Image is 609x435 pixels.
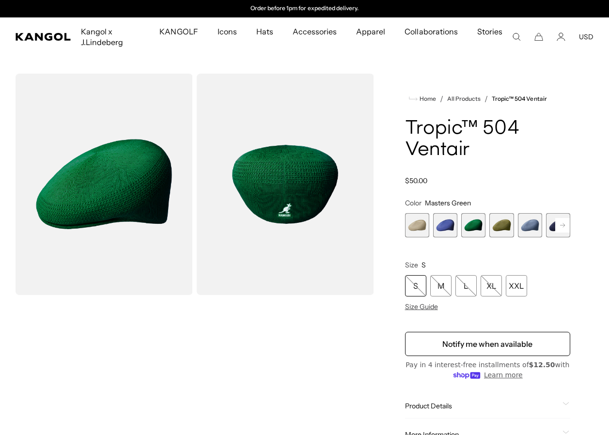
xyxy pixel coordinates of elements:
a: Home [409,94,436,103]
div: 2 of 2 [205,5,405,13]
a: Icons [208,17,247,46]
span: S [422,261,426,269]
span: Collaborations [405,17,457,46]
li: / [436,93,443,105]
div: 5 of 22 [518,213,542,237]
span: $50.00 [405,176,427,185]
div: 1 of 22 [405,213,429,237]
div: M [430,275,452,296]
img: color-masters-green [197,74,374,295]
button: Cart [534,32,543,41]
label: Navy [546,213,570,237]
label: Masters Green [461,213,485,237]
span: Home [418,95,436,102]
span: Color [405,199,422,207]
label: Starry Blue [433,213,457,237]
h1: Tropic™ 504 Ventair [405,118,570,161]
summary: Search here [512,32,521,41]
a: Hats [247,17,283,46]
div: 4 of 22 [489,213,514,237]
button: USD [579,32,593,41]
span: Stories [477,17,502,56]
label: Green [489,213,514,237]
span: Accessories [293,17,337,46]
a: Accessories [283,17,346,46]
a: KANGOLF [150,17,207,46]
a: Stories [468,17,512,56]
span: Product Details [405,402,559,410]
a: Kangol [16,33,71,41]
span: Apparel [356,17,385,46]
p: Order before 1pm for expedited delivery. [250,5,359,13]
li: / [481,93,488,105]
label: Beige [405,213,429,237]
span: Kangol x J.Lindeberg [81,17,140,56]
slideshow-component: Announcement bar [205,5,405,13]
a: Kangol x J.Lindeberg [71,17,150,56]
label: DENIM BLUE [518,213,542,237]
div: 2 of 22 [433,213,457,237]
span: Masters Green [425,199,471,207]
a: Collaborations [395,17,467,46]
span: KANGOLF [159,17,198,46]
div: 3 of 22 [461,213,485,237]
div: XL [481,275,502,296]
span: Size Guide [405,302,438,311]
img: color-masters-green [16,74,193,295]
div: 6 of 22 [546,213,570,237]
button: Notify me when available [405,332,570,356]
div: Announcement [205,5,405,13]
nav: breadcrumbs [405,93,570,105]
a: Apparel [346,17,395,46]
div: XXL [506,275,527,296]
span: Size [405,261,418,269]
span: Icons [218,17,237,46]
div: S [405,275,426,296]
span: Hats [256,17,273,46]
a: Account [557,32,565,41]
a: Tropic™ 504 Ventair [492,95,547,102]
a: All Products [447,95,481,102]
div: L [455,275,477,296]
